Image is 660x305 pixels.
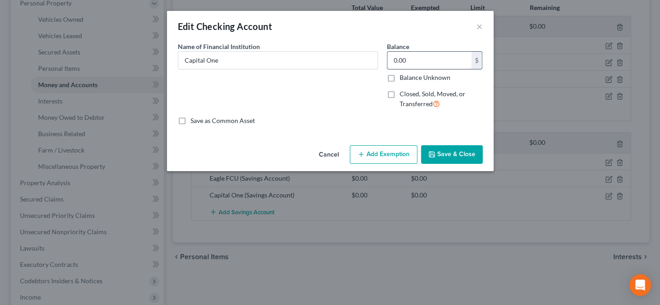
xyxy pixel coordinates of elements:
[178,43,260,50] span: Name of Financial Institution
[400,73,450,82] label: Balance Unknown
[629,274,651,296] div: Open Intercom Messenger
[178,52,377,69] input: Enter name...
[350,145,417,164] button: Add Exemption
[476,21,483,32] button: ×
[191,116,255,125] label: Save as Common Asset
[471,52,482,69] div: $
[312,146,346,164] button: Cancel
[387,52,471,69] input: 0.00
[387,42,409,51] label: Balance
[421,145,483,164] button: Save & Close
[400,90,465,108] span: Closed, Sold, Moved, or Transferred
[178,20,272,33] div: Edit Checking Account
